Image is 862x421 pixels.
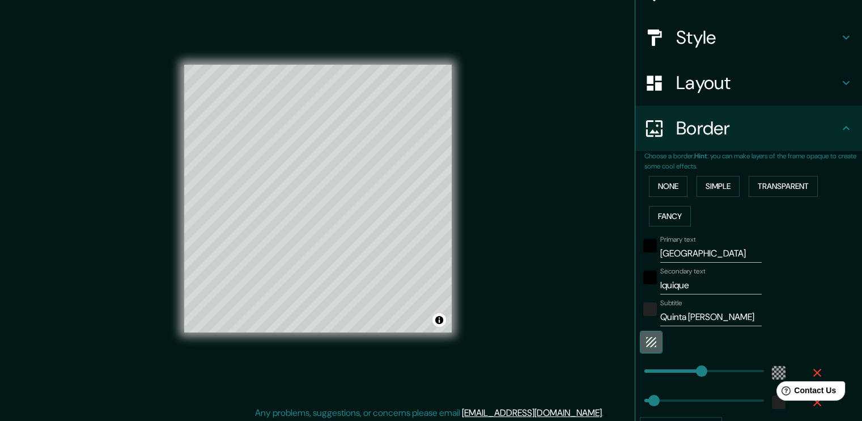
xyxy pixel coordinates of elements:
[676,71,839,94] h4: Layout
[643,271,657,284] button: black
[462,407,602,419] a: [EMAIL_ADDRESS][DOMAIN_NAME]
[605,406,608,420] div: .
[660,235,695,245] label: Primary text
[635,60,862,106] div: Layout
[660,298,682,308] label: Subtitle
[649,206,691,227] button: Fancy
[697,176,740,197] button: Simple
[643,302,657,316] button: color-222222
[643,239,657,252] button: black
[772,366,785,380] button: color-55555544
[604,406,605,420] div: .
[432,313,446,327] button: Toggle attribution
[635,106,862,151] div: Border
[635,15,862,60] div: Style
[660,267,706,276] label: Secondary text
[676,26,839,49] h4: Style
[649,176,687,197] button: None
[761,377,850,409] iframe: Help widget launcher
[749,176,818,197] button: Transparent
[255,406,604,420] p: Any problems, suggestions, or concerns please email .
[676,117,839,140] h4: Border
[644,151,862,171] p: Choose a border. : you can make layers of the frame opaque to create some cool effects.
[694,151,707,161] b: Hint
